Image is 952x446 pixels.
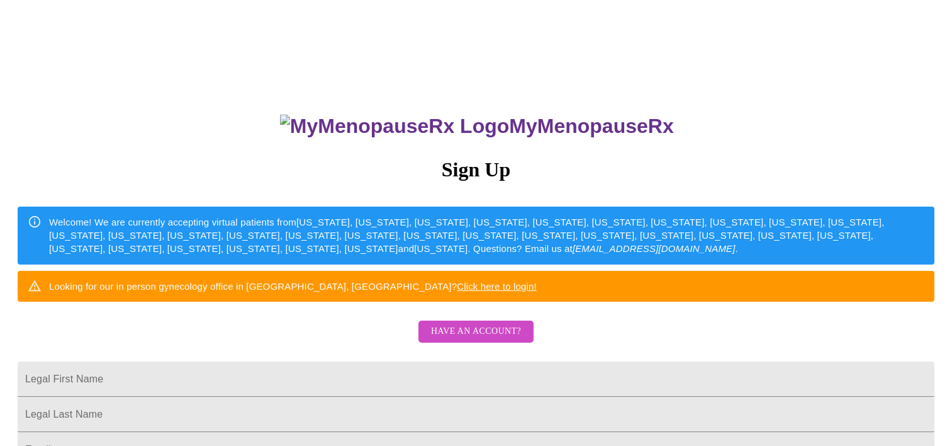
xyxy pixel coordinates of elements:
[457,281,537,292] a: Click here to login!
[18,158,934,181] h3: Sign Up
[418,321,534,343] button: Have an account?
[20,115,935,138] h3: MyMenopauseRx
[280,115,509,138] img: MyMenopauseRx Logo
[573,243,736,254] em: [EMAIL_ADDRESS][DOMAIN_NAME]
[49,275,537,298] div: Looking for our in person gynecology office in [GEOGRAPHIC_DATA], [GEOGRAPHIC_DATA]?
[431,324,521,340] span: Have an account?
[49,210,924,261] div: Welcome! We are currently accepting virtual patients from [US_STATE], [US_STATE], [US_STATE], [US...
[415,334,537,345] a: Have an account?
